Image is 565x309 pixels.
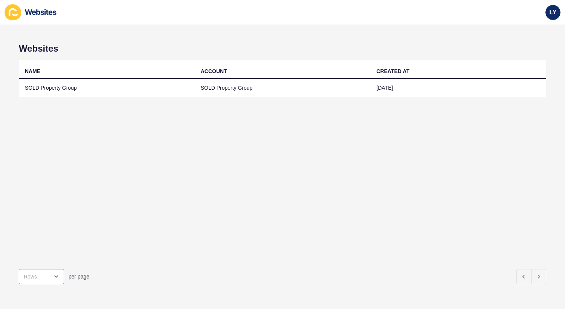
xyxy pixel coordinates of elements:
[69,273,89,280] span: per page
[201,67,227,75] div: ACCOUNT
[19,43,546,54] h1: Websites
[550,9,557,16] span: LY
[376,67,409,75] div: CREATED AT
[19,269,64,284] div: open menu
[19,79,195,97] td: SOLD Property Group
[370,79,546,97] td: [DATE]
[25,67,40,75] div: NAME
[195,79,371,97] td: SOLD Property Group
